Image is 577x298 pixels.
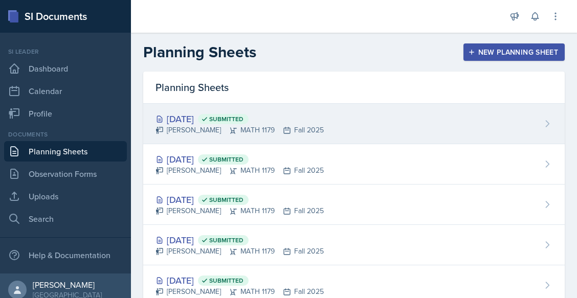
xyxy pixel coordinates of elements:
a: [DATE] Submitted [PERSON_NAME]MATH 1179Fall 2025 [143,144,565,185]
span: Submitted [209,115,243,123]
div: [PERSON_NAME] MATH 1179 Fall 2025 [156,205,324,216]
a: Planning Sheets [4,141,127,162]
div: [DATE] [156,233,324,247]
button: New Planning Sheet [463,43,565,61]
div: [PERSON_NAME] MATH 1179 Fall 2025 [156,165,324,176]
a: Observation Forms [4,164,127,184]
a: Dashboard [4,58,127,79]
a: Search [4,209,127,229]
a: [DATE] Submitted [PERSON_NAME]MATH 1179Fall 2025 [143,185,565,225]
span: Submitted [209,196,243,204]
div: Documents [4,130,127,139]
span: Submitted [209,277,243,285]
span: Submitted [209,155,243,164]
a: Profile [4,103,127,124]
span: Submitted [209,236,243,244]
a: [DATE] Submitted [PERSON_NAME]MATH 1179Fall 2025 [143,225,565,265]
div: [PERSON_NAME] MATH 1179 Fall 2025 [156,246,324,257]
a: Uploads [4,186,127,207]
div: New Planning Sheet [470,48,558,56]
div: Planning Sheets [143,72,565,104]
div: [DATE] [156,193,324,207]
div: Help & Documentation [4,245,127,265]
div: Si leader [4,47,127,56]
div: [DATE] [156,152,324,166]
div: [PERSON_NAME] MATH 1179 Fall 2025 [156,125,324,135]
div: [DATE] [156,112,324,126]
div: [PERSON_NAME] [33,280,102,290]
a: Calendar [4,81,127,101]
a: [DATE] Submitted [PERSON_NAME]MATH 1179Fall 2025 [143,104,565,144]
h2: Planning Sheets [143,43,256,61]
div: [DATE] [156,273,324,287]
div: [PERSON_NAME] MATH 1179 Fall 2025 [156,286,324,297]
